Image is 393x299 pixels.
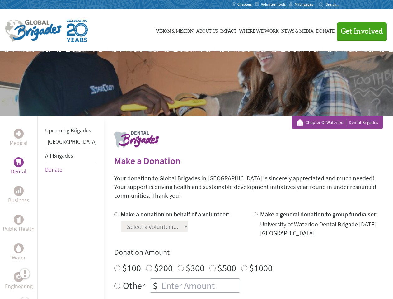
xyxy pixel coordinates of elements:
span: Get Involved [341,28,383,35]
p: Engineering [5,282,33,291]
label: $200 [154,262,173,274]
a: WaterWater [12,243,26,262]
a: BusinessBusiness [8,186,29,205]
label: $500 [218,262,236,274]
a: Public HealthPublic Health [3,215,35,233]
label: Other [123,278,145,293]
img: Business [16,188,21,193]
div: Business [14,186,24,196]
img: Dental [16,159,21,165]
a: All Brigades [45,152,73,159]
a: About Us [196,15,218,46]
li: All Brigades [45,149,97,163]
a: Donate [316,15,335,46]
label: $300 [186,262,204,274]
div: $ [150,279,160,292]
p: Dental [11,167,26,176]
li: Upcoming Brigades [45,124,97,137]
a: [GEOGRAPHIC_DATA] [48,138,97,145]
a: Impact [220,15,236,46]
div: Dental Brigades [297,119,378,126]
a: Chapter Of Waterloo [306,119,346,126]
label: $1000 [249,262,273,274]
input: Enter Amount [160,279,240,292]
p: Business [8,196,29,205]
a: Donate [45,166,62,173]
img: Global Brigades Celebrating 20 Years [67,20,88,42]
p: Your donation to Global Brigades in [GEOGRAPHIC_DATA] is sincerely appreciated and much needed! Y... [114,174,383,200]
li: Donate [45,163,97,177]
a: MedicalMedical [10,129,28,147]
label: Make a general donation to group fundraiser: [260,210,378,218]
img: Global Brigades Logo [5,20,62,42]
label: $100 [122,262,141,274]
img: Water [16,244,21,252]
h4: Donation Amount [114,247,383,257]
span: Volunteer Tools [261,2,286,7]
a: Where We Work [239,15,279,46]
a: News & Media [281,15,314,46]
div: Public Health [14,215,24,225]
a: DentalDental [11,157,26,176]
div: University of Waterloo Dental Brigade [DATE] [GEOGRAPHIC_DATA] [260,220,383,237]
img: logo-dental.png [114,131,159,148]
span: Chapters [237,2,252,7]
img: Medical [16,131,21,136]
label: Make a donation on behalf of a volunteer: [121,210,230,218]
div: Engineering [14,272,24,282]
a: Upcoming Brigades [45,127,91,134]
a: EngineeringEngineering [5,272,33,291]
p: Medical [10,139,28,147]
span: MyBrigades [295,2,313,7]
input: Search... [326,2,344,7]
h2: Make a Donation [114,155,383,166]
p: Public Health [3,225,35,233]
div: Water [14,243,24,253]
img: Engineering [16,274,21,279]
div: Dental [14,157,24,167]
img: Public Health [16,216,21,223]
p: Water [12,253,26,262]
div: Medical [14,129,24,139]
button: Get Involved [337,22,387,40]
a: Vision & Mission [156,15,194,46]
li: Greece [45,137,97,149]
